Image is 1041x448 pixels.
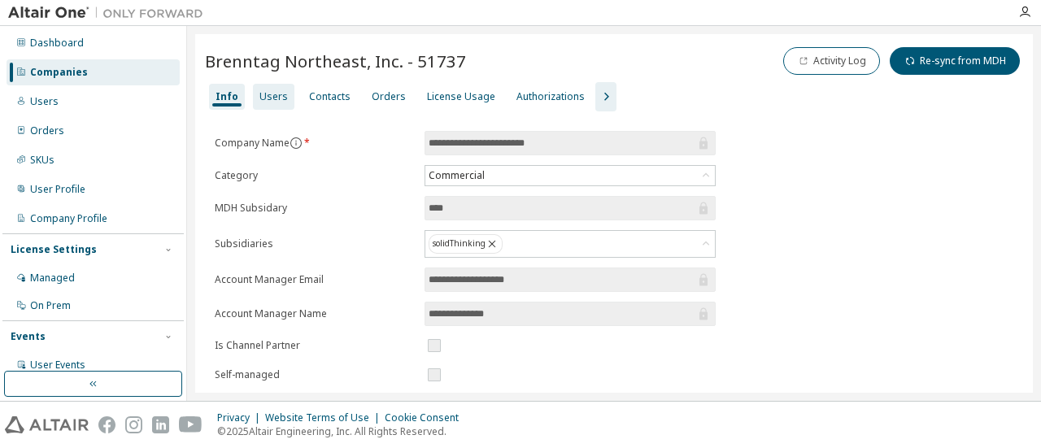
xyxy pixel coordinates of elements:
[215,273,415,286] label: Account Manager Email
[217,411,265,424] div: Privacy
[309,90,351,103] div: Contacts
[30,359,85,372] div: User Events
[425,231,715,257] div: solidThinking
[385,411,468,424] div: Cookie Consent
[217,424,468,438] p: © 2025 Altair Engineering, Inc. All Rights Reserved.
[215,237,415,250] label: Subsidiaries
[215,339,415,352] label: Is Channel Partner
[30,183,85,196] div: User Profile
[429,234,503,254] div: solidThinking
[426,167,487,185] div: Commercial
[179,416,203,433] img: youtube.svg
[783,47,880,75] button: Activity Log
[30,154,54,167] div: SKUs
[516,90,585,103] div: Authorizations
[215,202,415,215] label: MDH Subsidary
[125,416,142,433] img: instagram.svg
[30,272,75,285] div: Managed
[265,411,385,424] div: Website Terms of Use
[205,50,466,72] span: Brenntag Northeast, Inc. - 51737
[259,90,288,103] div: Users
[30,66,88,79] div: Companies
[290,137,303,150] button: information
[425,166,715,185] div: Commercial
[215,169,415,182] label: Category
[11,330,46,343] div: Events
[215,137,415,150] label: Company Name
[152,416,169,433] img: linkedin.svg
[5,416,89,433] img: altair_logo.svg
[8,5,211,21] img: Altair One
[372,90,406,103] div: Orders
[11,243,97,256] div: License Settings
[215,307,415,320] label: Account Manager Name
[427,90,495,103] div: License Usage
[30,95,59,108] div: Users
[30,212,107,225] div: Company Profile
[216,90,238,103] div: Info
[30,37,84,50] div: Dashboard
[890,47,1020,75] button: Re-sync from MDH
[98,416,115,433] img: facebook.svg
[30,299,71,312] div: On Prem
[30,124,64,137] div: Orders
[215,368,415,381] label: Self-managed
